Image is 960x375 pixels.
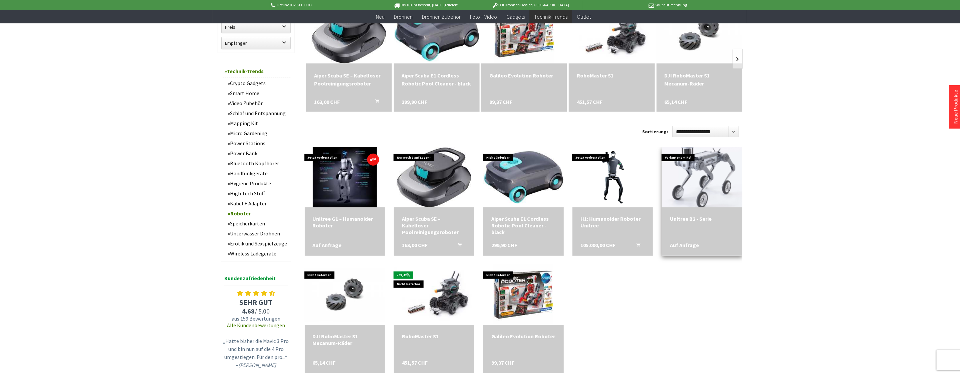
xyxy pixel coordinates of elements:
span: Technik-Trends [534,13,567,20]
span: Foto + Video [470,13,497,20]
div: Galileo Evolution Roboter [489,71,559,79]
a: Hygiene Produkte [224,178,291,188]
a: Power Stations [224,138,291,148]
a: RoboMaster S1 451,57 CHF [577,71,647,79]
button: In den Warenkorb [628,242,644,250]
span: 451,57 CHF [402,359,428,366]
label: Sortierung: [642,126,668,137]
div: RoboMaster S1 [402,333,466,340]
span: aus 159 Bewertungen [221,315,291,322]
div: DJI RoboMaster S1 Mecanum-Räder [313,333,377,346]
span: Drohnen [394,13,413,20]
a: Micro Gardening [224,128,291,138]
img: RoboMaster S1 [394,265,474,325]
a: Outlet [572,10,595,24]
div: Unitree B2 - Serie [670,215,734,222]
a: Aiper Scuba SE – Kabelloser Poolreinigungsroboter 163,00 CHF In den Warenkorb [314,71,384,87]
p: „Hatte bisher die Mavic 3 Pro und bin nun auf die 4 Pro umgestiegen. Für den pro...“ – [223,337,289,369]
a: Bluetooth Kopfhörer [224,158,291,168]
a: Technik-Trends [529,10,572,24]
span: 163,00 CHF [402,242,428,248]
a: Power Bank [224,148,291,158]
span: 299,90 CHF [491,242,517,248]
span: Auf Anfrage [313,242,342,248]
span: Gadgets [506,13,525,20]
img: Aiper Scuba E1 Cordless Robotic Pool Cleaner - black [394,5,480,62]
a: Drohnen Zubehör [417,10,465,24]
a: Aiper Scuba E1 Cordless Robotic Pool Cleaner - black 299,90 CHF [402,71,472,87]
a: Erotik und Sexspielzeuge [224,238,291,248]
a: Aiper Scuba SE – Kabelloser Poolreinigungsroboter 163,00 CHF In den Warenkorb [402,215,466,235]
a: Gadgets [502,10,529,24]
p: Bis 16 Uhr bestellt, [DATE] geliefert. [374,1,478,9]
a: Aiper Scuba E1 Cordless Robotic Pool Cleaner - black 299,90 CHF [491,215,556,235]
span: 4.68 [242,307,255,315]
div: Unitree G1 – Humanoider Roboter [313,215,377,229]
span: 451,57 CHF [577,98,603,106]
a: DJI RoboMaster S1 Mecanum-Räder 65,14 CHF [313,333,377,346]
img: Aiper Scuba E1 Cordless Robotic Pool Cleaner - black [483,151,564,204]
a: H1: Humanoider Roboter Unitree 105.000,00 CHF In den Warenkorb [580,215,645,229]
a: DJI RoboMaster S1 Mecanum-Räder 65,14 CHF [665,71,734,87]
a: Roboter [224,208,291,218]
img: Unitree B2 - Serie [660,135,744,219]
img: Galileo Evolution Roboter [493,265,553,325]
img: DJI RoboMaster S1 Mecanum-Räder [305,268,385,322]
span: 65,14 CHF [313,359,336,366]
a: Technik-Trends [221,64,291,78]
a: Galileo Evolution Roboter 99,37 CHF [491,333,556,340]
a: Alle Kundenbewertungen [227,322,285,329]
a: Smart Home [224,88,291,98]
div: RoboMaster S1 [577,71,647,79]
img: Aiper Scuba SE – Kabelloser Poolreinigungsroboter [311,3,387,63]
div: Aiper Scuba SE – Kabelloser Poolreinigungsroboter [314,71,384,87]
img: Unitree G1 – Humanoider Roboter [313,147,377,207]
div: Galileo Evolution Roboter [491,333,556,340]
a: Neu [371,10,389,24]
em: [PERSON_NAME] [239,362,276,368]
a: RoboMaster S1 451,57 CHF [402,333,466,340]
span: 99,37 CHF [489,98,512,106]
span: Kundenzufriedenheit [224,274,288,286]
p: Hotline 032 511 11 03 [270,1,374,9]
a: Mapping Kit [224,118,291,128]
a: Video Zubehör [224,98,291,108]
p: Kauf auf Rechnung [583,1,687,9]
a: Wireless Ladegeräte [224,248,291,258]
span: / 5.00 [221,307,291,315]
span: 299,90 CHF [402,98,428,106]
a: Neue Produkte [952,90,959,124]
span: SEHR GUT [221,298,291,307]
div: Aiper Scuba SE – Kabelloser Poolreinigungsroboter [402,215,466,235]
p: DJI Drohnen Dealer [GEOGRAPHIC_DATA] [478,1,582,9]
img: RoboMaster S1 [572,3,652,63]
img: Aiper Scuba SE – Kabelloser Poolreinigungsroboter [397,147,472,207]
span: Auf Anfrage [670,242,699,248]
div: H1: Humanoider Roboter Unitree [580,215,645,229]
a: Foto + Video [465,10,502,24]
div: Aiper Scuba E1 Cordless Robotic Pool Cleaner - black [491,215,556,235]
span: Neu [376,13,385,20]
div: Aiper Scuba E1 Cordless Robotic Pool Cleaner - black [402,71,472,87]
a: Speicherkarten [224,218,291,228]
button: In den Warenkorb [367,98,383,107]
a: Unitree B2 - Serie Auf Anfrage [670,215,734,222]
a: Drohnen [389,10,417,24]
img: H1: Humanoider Roboter Unitree [583,147,643,207]
span: Drohnen Zubehör [422,13,461,20]
span: 99,37 CHF [491,359,514,366]
a: Schlaf und Entspannung [224,108,291,118]
div: DJI RoboMaster S1 Mecanum-Räder [665,71,734,87]
a: Unterwasser Drohnen [224,228,291,238]
a: Galileo Evolution Roboter 99,37 CHF [489,71,559,79]
button: In den Warenkorb [450,242,466,250]
a: Kabel + Adapter [224,198,291,208]
span: 163,00 CHF [314,98,340,106]
img: Galileo Evolution Roboter [494,3,554,63]
span: Outlet [577,13,591,20]
span: 105.000,00 CHF [580,242,616,248]
a: High Tech Stuff [224,188,291,198]
a: Unitree G1 – Humanoider Roboter Auf Anfrage [313,215,377,229]
span: 65,14 CHF [665,98,688,106]
a: Handfunkgeräte [224,168,291,178]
